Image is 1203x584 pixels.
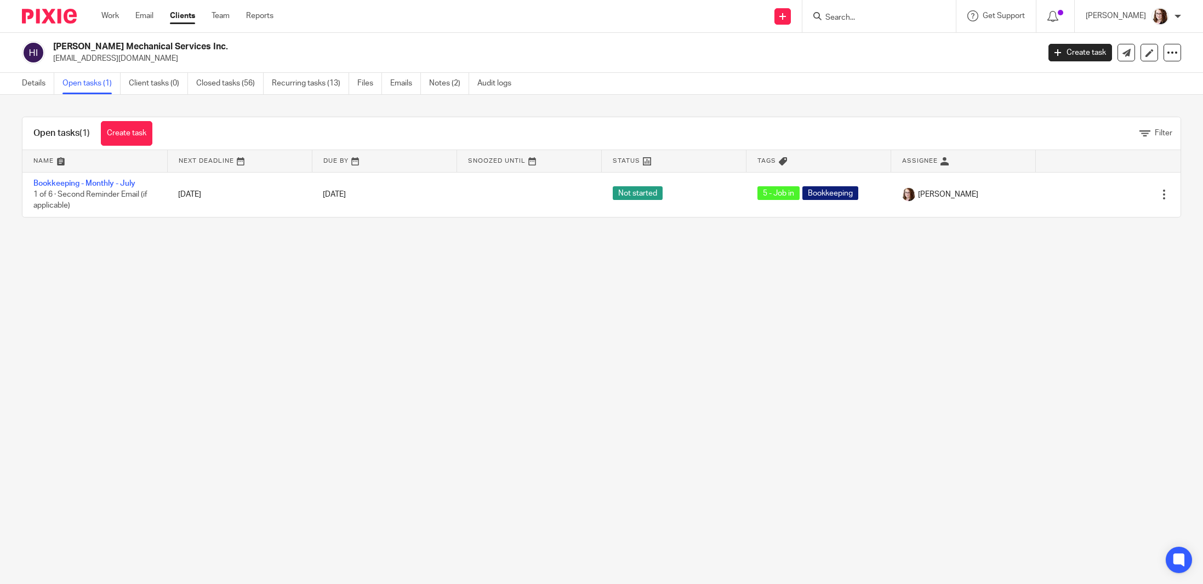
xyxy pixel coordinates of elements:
[22,41,45,64] img: svg%3E
[468,158,526,164] span: Snoozed Until
[167,172,312,217] td: [DATE]
[613,158,640,164] span: Status
[212,10,230,21] a: Team
[33,180,135,187] a: Bookkeeping - Monthly - July
[62,73,121,94] a: Open tasks (1)
[477,73,520,94] a: Audit logs
[170,10,195,21] a: Clients
[983,12,1025,20] span: Get Support
[323,191,346,198] span: [DATE]
[1151,8,1169,25] img: Kelsey%20Website-compressed%20Resized.jpg
[1155,129,1172,137] span: Filter
[918,189,978,200] span: [PERSON_NAME]
[22,9,77,24] img: Pixie
[757,186,800,200] span: 5 - Job in
[802,186,858,200] span: Bookkeeping
[246,10,273,21] a: Reports
[357,73,382,94] a: Files
[613,186,663,200] span: Not started
[53,53,1032,64] p: [EMAIL_ADDRESS][DOMAIN_NAME]
[22,73,54,94] a: Details
[33,191,147,210] span: 1 of 6 · Second Reminder Email (if applicable)
[53,41,836,53] h2: [PERSON_NAME] Mechanical Services Inc.
[757,158,776,164] span: Tags
[129,73,188,94] a: Client tasks (0)
[135,10,153,21] a: Email
[101,10,119,21] a: Work
[1048,44,1112,61] a: Create task
[390,73,421,94] a: Emails
[429,73,469,94] a: Notes (2)
[196,73,264,94] a: Closed tasks (56)
[1086,10,1146,21] p: [PERSON_NAME]
[272,73,349,94] a: Recurring tasks (13)
[902,188,915,201] img: Kelsey%20Website-compressed%20Resized.jpg
[33,128,90,139] h1: Open tasks
[824,13,923,23] input: Search
[79,129,90,138] span: (1)
[101,121,152,146] a: Create task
